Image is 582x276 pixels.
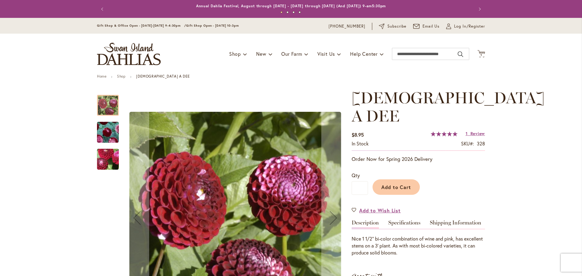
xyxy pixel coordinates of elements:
span: Add to Cart [381,184,411,190]
strong: [DEMOGRAPHIC_DATA] A DEE [136,74,190,78]
span: 1 [480,53,482,57]
button: Add to Cart [373,179,420,195]
a: Specifications [388,220,420,229]
a: 1 Review [466,131,485,136]
img: CHICK A DEE [86,143,130,176]
div: CHICK A DEE [97,143,119,170]
img: CHICK A DEE [86,112,130,153]
span: New [256,51,266,57]
span: Add to Wish List [359,207,401,214]
button: 3 of 4 [293,11,295,13]
button: 4 of 4 [299,11,301,13]
strong: SKU [461,140,474,147]
span: Qty [352,172,360,178]
span: Visit Us [317,51,335,57]
a: Email Us [413,23,440,29]
span: Help Center [350,51,378,57]
div: 100% [431,131,457,136]
a: Shop [117,74,125,78]
span: Our Farm [281,51,302,57]
span: In stock [352,140,369,147]
span: 1 [466,131,468,136]
button: Next [473,3,485,15]
div: Detailed Product Info [352,220,485,256]
a: Annual Dahlia Festival, August through [DATE] - [DATE] through [DATE] (And [DATE]) 9-am5:30pm [196,4,386,8]
div: CHICK A DEE [97,116,125,143]
span: Gift Shop & Office Open - [DATE]-[DATE] 9-4:30pm / [97,24,186,28]
p: Order Now for Spring 2026 Delivery [352,155,485,163]
a: Shipping Information [430,220,481,229]
span: $8.95 [352,131,364,138]
a: Add to Wish List [352,207,401,214]
button: Previous [97,3,109,15]
div: Availability [352,140,369,147]
iframe: Launch Accessibility Center [5,254,22,271]
span: Log In/Register [454,23,485,29]
a: store logo [97,43,161,65]
span: Subscribe [387,23,406,29]
div: Nice 1 1/2" bi-color combination of wine and pink, has excellent stems on a 3' plant. As with mos... [352,235,485,256]
button: 1 [477,50,485,58]
a: [PHONE_NUMBER] [329,23,365,29]
a: Home [97,74,106,78]
span: Email Us [423,23,440,29]
a: Description [352,220,379,229]
button: 2 of 4 [286,11,289,13]
span: Gift Shop Open - [DATE] 10-3pm [186,24,239,28]
span: Review [470,131,485,136]
a: Log In/Register [446,23,485,29]
button: 1 of 4 [280,11,283,13]
div: 328 [477,140,485,147]
a: Subscribe [379,23,406,29]
div: CHICK A DEE [97,89,125,116]
span: Shop [229,51,241,57]
span: [DEMOGRAPHIC_DATA] A DEE [352,88,545,125]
